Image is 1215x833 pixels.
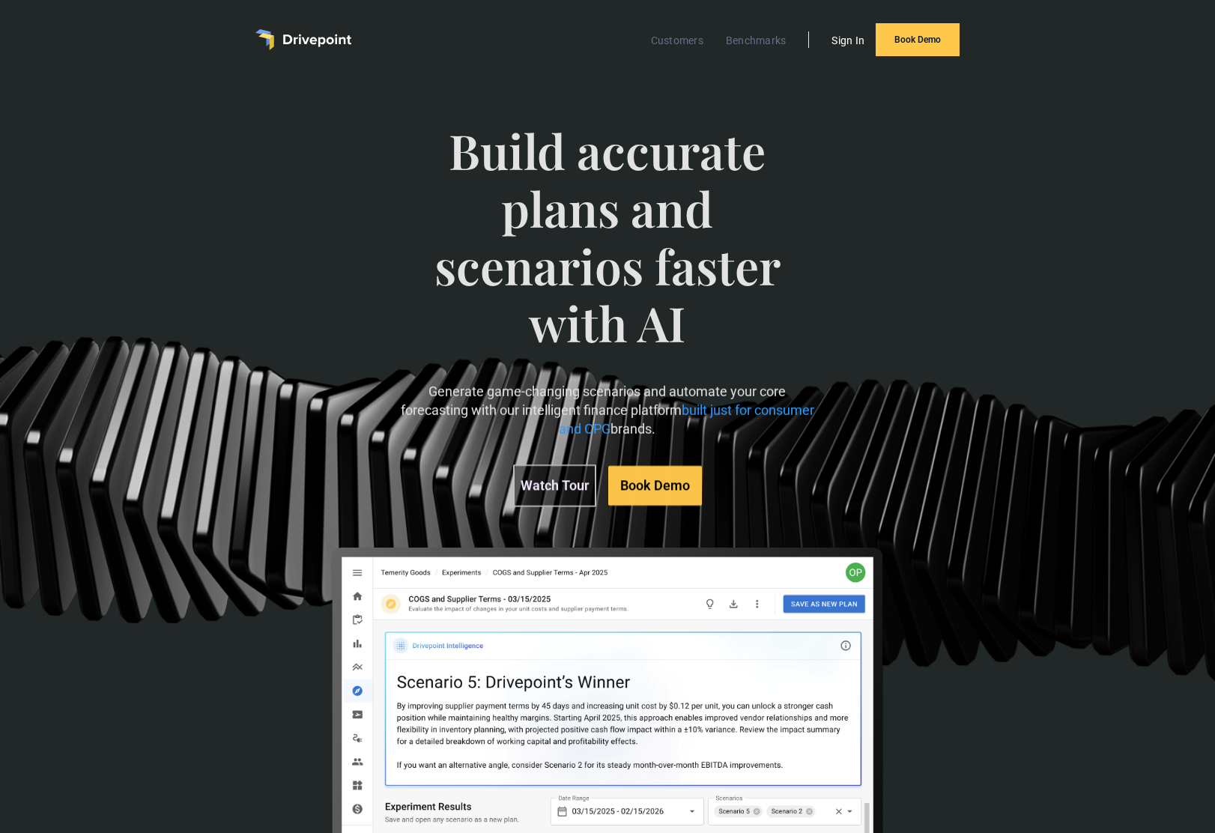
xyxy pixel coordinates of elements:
a: Customers [643,31,711,50]
span: built just for consumer and CPG [559,402,814,437]
a: Benchmarks [718,31,794,50]
a: Sign In [824,31,872,50]
a: home [255,29,351,50]
a: Watch Tour [513,464,596,507]
span: Build accurate plans and scenarios faster with AI [399,122,815,382]
a: Book Demo [608,466,702,506]
p: Generate game-changing scenarios and automate your core forecasting with our intelligent finance ... [399,382,815,439]
a: Book Demo [876,23,960,56]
